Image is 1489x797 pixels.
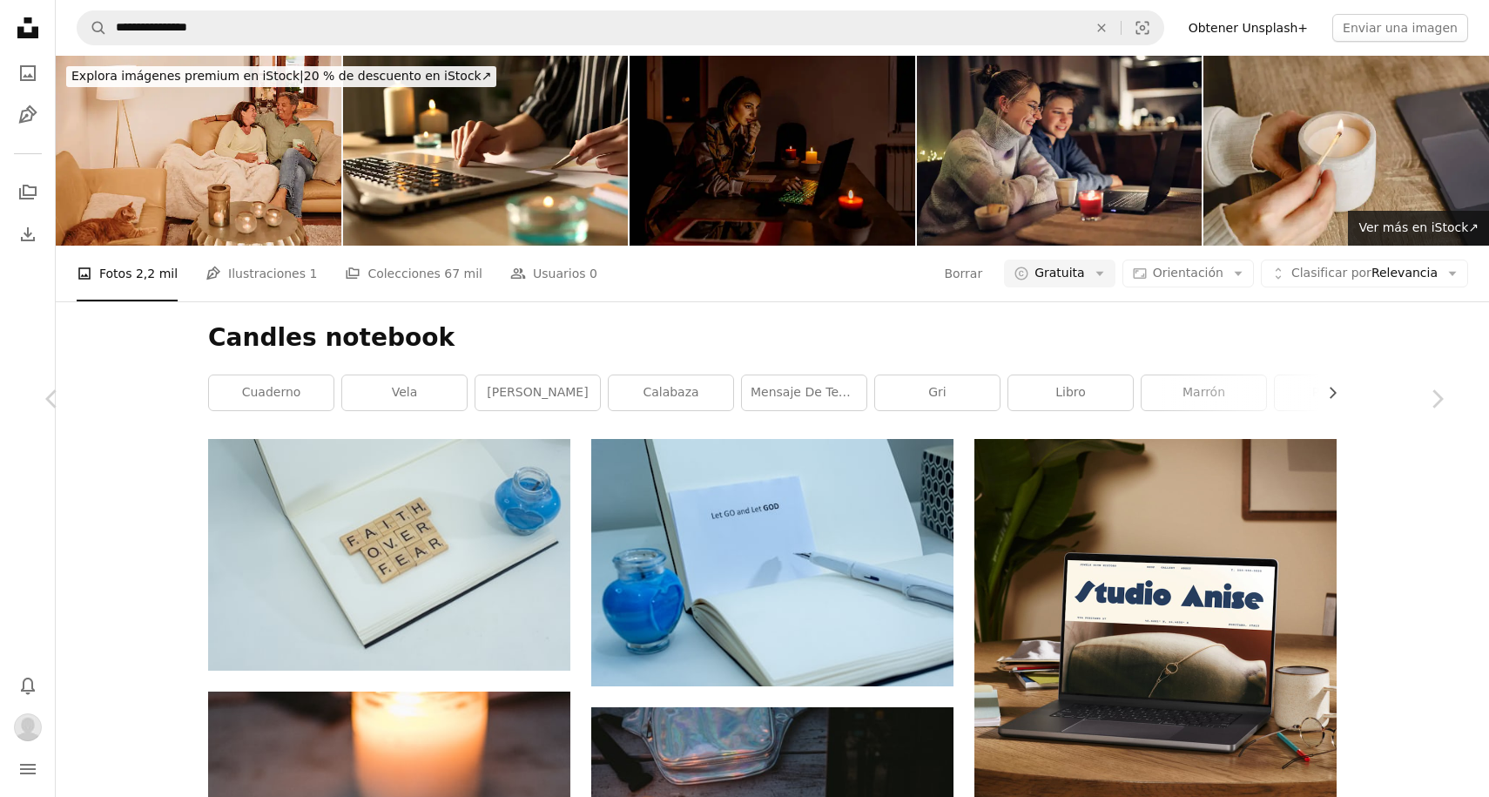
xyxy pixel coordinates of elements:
[1332,14,1468,42] button: Enviar una imagen
[14,713,42,741] img: Avatar del usuario Carolina Dos Santos Sánchez
[10,98,45,132] a: Ilustraciones
[71,69,304,83] span: Explora imágenes premium en iStock |
[1153,266,1223,280] span: Orientación
[1317,375,1337,410] button: desplazar lista a la derecha
[590,264,597,283] span: 0
[10,175,45,210] a: Colecciones
[917,56,1203,246] img: Niños adolescentes disfrutando viendo una película en la noche de invierno
[205,246,317,301] a: Ilustraciones 1
[1122,260,1254,287] button: Orientación
[10,56,45,91] a: Fotos
[742,375,866,410] a: Mensaje de texto
[1034,265,1085,282] span: Gratuita
[1261,260,1468,287] button: Clasificar porRelevancia
[1275,375,1399,410] a: producir
[1008,375,1133,410] a: libro
[475,375,600,410] a: [PERSON_NAME]
[609,375,733,410] a: calabaza
[510,246,597,301] a: Usuarios 0
[1142,375,1266,410] a: marrón
[10,752,45,787] button: Menú
[345,246,482,301] a: Colecciones 67 mil
[1203,56,1489,246] img: La niña enciende una vela en su escritorio en casa. Un minuto de relajación después de trabajar c...
[66,66,496,87] div: 20 % de descuento en iStock ↗
[1385,315,1489,483] a: Siguiente
[1291,266,1371,280] span: Clasificar por
[77,10,1164,45] form: Encuentra imágenes en todo el sitio
[309,264,317,283] span: 1
[1004,260,1115,287] button: Gratuita
[208,322,1337,354] h1: Candles notebook
[209,375,334,410] a: cuaderno
[208,547,570,563] a: Un scrabble de letras que deletrean fe sobre miedo
[1122,11,1163,44] button: Búsqueda visual
[10,668,45,703] button: Notificaciones
[77,11,107,44] button: Buscar en Unsplash
[1178,14,1318,42] a: Obtener Unsplash+
[591,439,953,686] img: Un bolígrafo sentado encima de un libro junto a un jarrón azul
[1082,11,1121,44] button: Borrar
[56,56,341,246] img: Pareja mayor usando computadora portátil y teléfono inteligente en el sofá con un gato naranja se...
[56,56,507,98] a: Explora imágenes premium en iStock|20 % de descuento en iStock↗
[10,217,45,252] a: Historial de descargas
[591,555,953,571] a: Un bolígrafo sentado encima de un libro junto a un jarrón azul
[208,439,570,670] img: Un scrabble de letras que deletrean fe sobre miedo
[630,56,915,246] img: Una mujer está trabajando en casa durante el tiempo de apagón durante una crisis energética.
[342,375,467,410] a: vela
[875,375,1000,410] a: gri
[943,260,983,287] button: Borrar
[444,264,482,283] span: 67 mil
[1358,220,1479,234] span: Ver más en iStock ↗
[1291,265,1438,282] span: Relevancia
[343,56,629,246] img: Manos emprendedoras trabajando en el corte de energía con velas
[10,710,45,745] button: Perfil
[1348,211,1489,246] a: Ver más en iStock↗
